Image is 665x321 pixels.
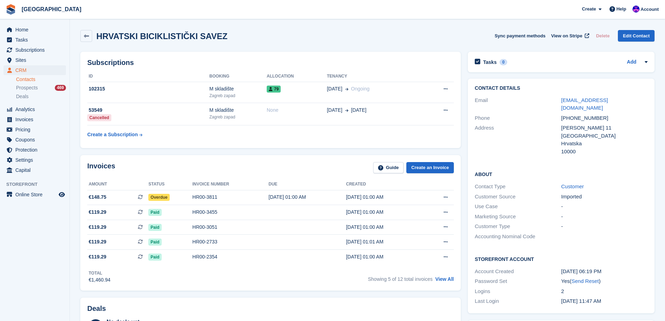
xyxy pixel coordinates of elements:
div: 2 [561,287,648,296]
span: Invoices [15,115,57,124]
div: HR00-3455 [192,209,268,216]
div: Address [475,124,561,155]
div: Imported [561,193,648,201]
div: [GEOGRAPHIC_DATA] [561,132,648,140]
span: Online Store [15,190,57,199]
a: Edit Contact [618,30,655,42]
div: - [561,222,648,231]
h2: Subscriptions [87,59,454,67]
th: Due [268,179,346,190]
a: Contacts [16,76,66,83]
span: Overdue [148,194,170,201]
span: CRM [15,65,57,75]
span: Tasks [15,35,57,45]
h2: Storefront Account [475,255,648,262]
span: Showing 5 of 12 total invoices [368,276,433,282]
div: - [561,203,648,211]
h2: HRVATSKI BICIKLISTIČKI SAVEZ [96,31,228,41]
div: [PHONE_NUMBER] [561,114,648,122]
div: Contact Type [475,183,561,191]
a: menu [3,155,66,165]
span: [DATE] [327,85,342,93]
a: Create an Invoice [406,162,454,174]
div: M skladište [209,107,267,114]
span: Home [15,25,57,35]
h2: Invoices [87,162,115,174]
div: Customer Source [475,193,561,201]
span: Paid [148,224,161,231]
a: Send Reset [571,278,599,284]
th: Created [346,179,423,190]
span: €119.29 [89,209,106,216]
div: [DATE] 06:19 PM [561,268,648,276]
div: HR00-3811 [192,194,268,201]
div: [DATE] 01:00 AM [268,194,346,201]
div: Hrvatska [561,140,648,148]
span: Paid [148,254,161,261]
div: Account Created [475,268,561,276]
span: Prospects [16,85,38,91]
span: €119.29 [89,253,106,261]
span: Storefront [6,181,69,188]
div: €1,460.94 [89,276,110,284]
div: HR00-2354 [192,253,268,261]
span: Capital [15,165,57,175]
span: Protection [15,145,57,155]
div: Total [89,270,110,276]
span: €148.75 [89,194,106,201]
div: Accounting Nominal Code [475,233,561,241]
a: menu [3,145,66,155]
th: Status [148,179,192,190]
div: 102315 [87,85,209,93]
span: Subscriptions [15,45,57,55]
span: View on Stripe [551,32,582,39]
span: ( ) [570,278,600,284]
a: menu [3,35,66,45]
th: Booking [209,71,267,82]
span: Account [641,6,659,13]
div: 0 [500,59,508,65]
div: 10000 [561,148,648,156]
span: 79 [267,86,281,93]
a: View All [435,276,454,282]
div: 53549 [87,107,209,114]
span: €119.29 [89,224,106,231]
div: Email [475,96,561,112]
a: menu [3,65,66,75]
h2: Deals [87,305,106,313]
a: [EMAIL_ADDRESS][DOMAIN_NAME] [561,97,608,111]
th: Allocation [267,71,327,82]
span: Create [582,6,596,13]
time: 2025-07-14 09:47:25 UTC [561,298,601,304]
div: HR00-3051 [192,224,268,231]
div: Cancelled [87,114,111,121]
span: Help [616,6,626,13]
div: [PERSON_NAME] 11 [561,124,648,132]
th: Invoice number [192,179,268,190]
div: Zagreb zapad [209,114,267,120]
div: None [267,107,327,114]
span: €119.29 [89,238,106,246]
a: menu [3,115,66,124]
span: Analytics [15,104,57,114]
a: menu [3,104,66,114]
a: menu [3,165,66,175]
div: Zagreb zapad [209,93,267,99]
div: Use Case [475,203,561,211]
a: Preview store [58,190,66,199]
span: [DATE] [327,107,342,114]
div: Password Set [475,277,561,285]
a: Guide [373,162,404,174]
h2: Tasks [483,59,497,65]
span: Ongoing [351,86,370,92]
th: Amount [87,179,148,190]
h2: About [475,170,648,177]
a: menu [3,135,66,145]
span: Paid [148,239,161,246]
div: - [561,213,648,221]
div: Customer Type [475,222,561,231]
div: [DATE] 01:00 AM [346,224,423,231]
a: Deals [16,93,66,100]
a: menu [3,25,66,35]
div: Logins [475,287,561,296]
